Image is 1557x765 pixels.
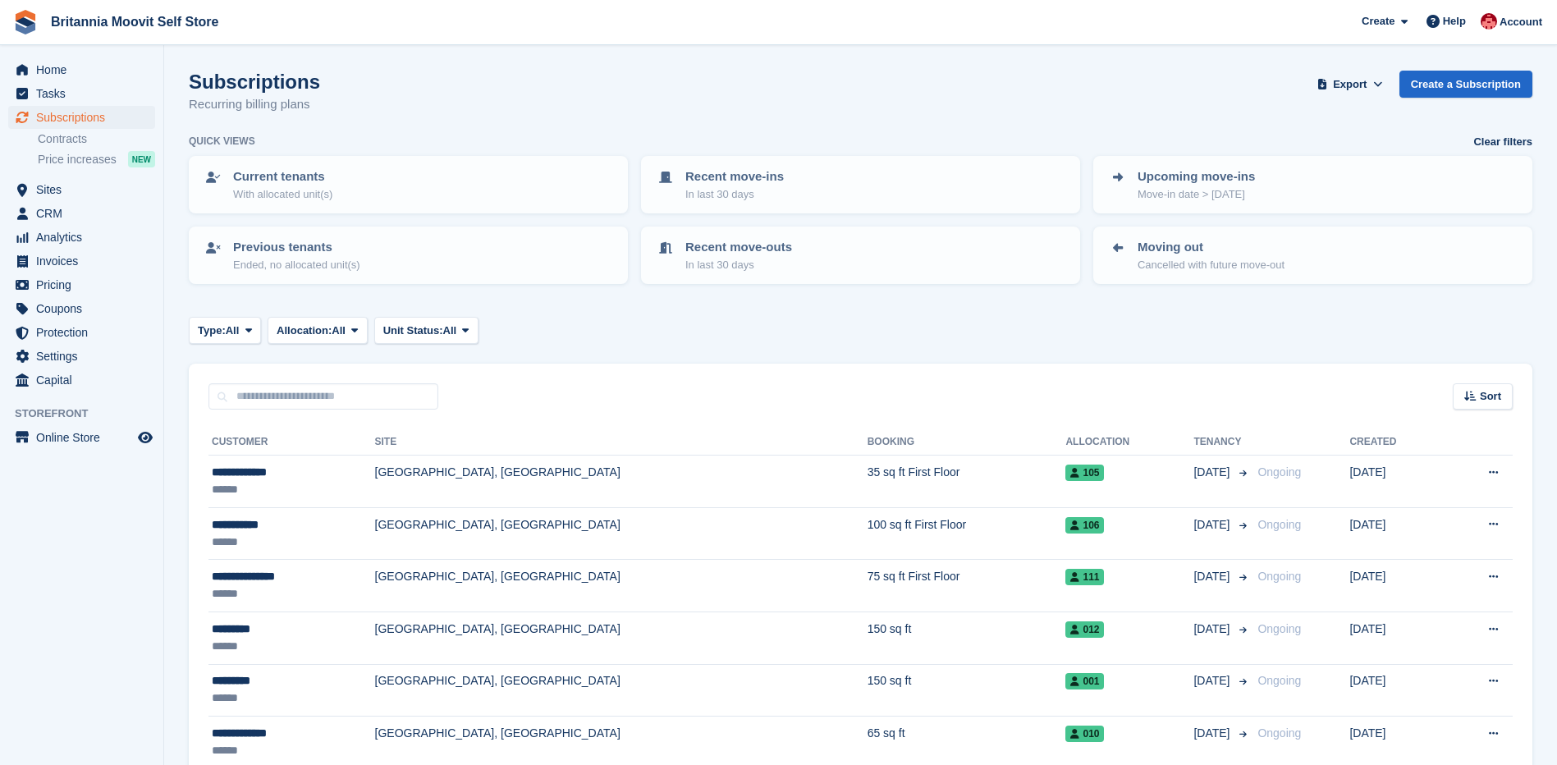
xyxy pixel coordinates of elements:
a: menu [8,58,155,81]
h6: Quick views [189,134,255,149]
span: Ongoing [1257,518,1301,531]
a: Current tenants With allocated unit(s) [190,158,626,212]
span: Sort [1480,388,1501,405]
a: menu [8,226,155,249]
span: Ongoing [1257,726,1301,740]
a: menu [8,250,155,273]
th: Site [375,429,868,456]
span: Home [36,58,135,81]
th: Booking [868,429,1066,456]
span: Ongoing [1257,622,1301,635]
span: Unit Status: [383,323,443,339]
button: Unit Status: All [374,317,479,344]
p: Upcoming move-ins [1138,167,1255,186]
span: Pricing [36,273,135,296]
th: Created [1349,429,1444,456]
p: In last 30 days [685,186,784,203]
a: menu [8,273,155,296]
td: [GEOGRAPHIC_DATA], [GEOGRAPHIC_DATA] [375,507,868,560]
th: Customer [208,429,375,456]
a: Moving out Cancelled with future move-out [1095,228,1531,282]
td: [DATE] [1349,560,1444,612]
span: Export [1333,76,1367,93]
th: Allocation [1065,429,1193,456]
span: Tasks [36,82,135,105]
td: 35 sq ft First Floor [868,456,1066,508]
td: [GEOGRAPHIC_DATA], [GEOGRAPHIC_DATA] [375,560,868,612]
span: Ongoing [1257,465,1301,479]
p: With allocated unit(s) [233,186,332,203]
p: Ended, no allocated unit(s) [233,257,360,273]
a: menu [8,202,155,225]
a: menu [8,106,155,129]
span: Help [1443,13,1466,30]
p: Move-in date > [DATE] [1138,186,1255,203]
p: Previous tenants [233,238,360,257]
span: CRM [36,202,135,225]
td: [GEOGRAPHIC_DATA], [GEOGRAPHIC_DATA] [375,456,868,508]
a: menu [8,345,155,368]
span: Allocation: [277,323,332,339]
a: menu [8,426,155,449]
td: 150 sq ft [868,664,1066,717]
span: [DATE] [1193,464,1233,481]
th: Tenancy [1193,429,1251,456]
span: Analytics [36,226,135,249]
span: Invoices [36,250,135,273]
span: 111 [1065,569,1104,585]
a: Recent move-ins In last 30 days [643,158,1078,212]
button: Type: All [189,317,261,344]
span: [DATE] [1193,516,1233,534]
a: menu [8,178,155,201]
p: Recurring billing plans [189,95,320,114]
td: [DATE] [1349,612,1444,664]
span: 001 [1065,673,1104,689]
span: Storefront [15,405,163,422]
button: Allocation: All [268,317,368,344]
td: 100 sq ft First Floor [868,507,1066,560]
td: [DATE] [1349,664,1444,717]
span: [DATE] [1193,568,1233,585]
span: 012 [1065,621,1104,638]
a: Price increases NEW [38,150,155,168]
img: stora-icon-8386f47178a22dfd0bd8f6a31ec36ba5ce8667c1dd55bd0f319d3a0aa187defe.svg [13,10,38,34]
p: Moving out [1138,238,1285,257]
div: NEW [128,151,155,167]
span: All [332,323,346,339]
a: Recent move-outs In last 30 days [643,228,1078,282]
a: Clear filters [1473,134,1532,150]
span: Online Store [36,426,135,449]
span: Ongoing [1257,674,1301,687]
a: menu [8,82,155,105]
a: menu [8,297,155,320]
p: Recent move-ins [685,167,784,186]
td: 75 sq ft First Floor [868,560,1066,612]
span: All [226,323,240,339]
td: [DATE] [1349,456,1444,508]
span: Coupons [36,297,135,320]
a: Contracts [38,131,155,147]
span: Price increases [38,152,117,167]
p: Current tenants [233,167,332,186]
a: Britannia Moovit Self Store [44,8,225,35]
p: In last 30 days [685,257,792,273]
span: [DATE] [1193,621,1233,638]
h1: Subscriptions [189,71,320,93]
span: 105 [1065,465,1104,481]
a: Preview store [135,428,155,447]
p: Recent move-outs [685,238,792,257]
span: Type: [198,323,226,339]
span: All [443,323,457,339]
span: [DATE] [1193,672,1233,689]
img: Jo Jopson [1481,13,1497,30]
a: Create a Subscription [1399,71,1532,98]
span: [DATE] [1193,725,1233,742]
a: menu [8,321,155,344]
p: Cancelled with future move-out [1138,257,1285,273]
td: [GEOGRAPHIC_DATA], [GEOGRAPHIC_DATA] [375,612,868,664]
span: Sites [36,178,135,201]
span: Settings [36,345,135,368]
button: Export [1314,71,1386,98]
span: Capital [36,369,135,392]
td: [DATE] [1349,507,1444,560]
